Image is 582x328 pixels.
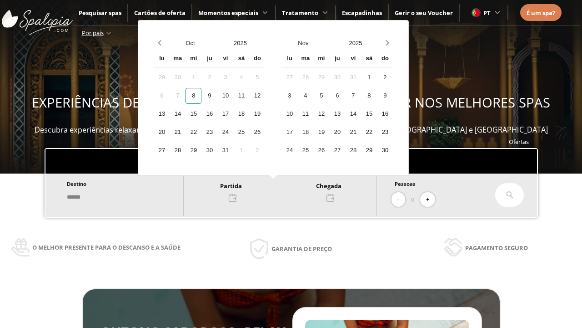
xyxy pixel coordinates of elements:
div: 16 [377,106,393,122]
a: Pesquisar spas [79,9,121,17]
div: 9 [201,88,217,104]
div: 10 [217,88,233,104]
div: 29 [361,143,377,159]
div: 1 [233,143,249,159]
div: 2 [377,70,393,86]
div: 25 [233,124,249,140]
button: Next month [381,35,393,51]
div: ju [329,51,345,67]
div: 26 [313,143,329,159]
a: É um spa? [527,8,555,18]
img: ImgLogoSpalopia.BvClDcEz.svg [2,1,73,36]
span: O melhor presente para o descanso e a saúde [32,242,181,252]
button: Open years overlay [215,35,265,51]
div: ju [201,51,217,67]
span: 0 [411,195,414,205]
button: Open months overlay [165,35,215,51]
div: 19 [313,124,329,140]
span: Destino [67,180,86,187]
div: 2 [249,143,265,159]
div: 5 [313,88,329,104]
div: vi [345,51,361,67]
a: Cartões de oferta [134,9,186,17]
div: 6 [154,88,170,104]
div: 14 [170,106,186,122]
div: Calendar days [154,70,265,159]
div: 8 [186,88,201,104]
div: 31 [217,143,233,159]
div: 19 [249,106,265,122]
div: 1 [361,70,377,86]
div: do [249,51,265,67]
div: 28 [170,143,186,159]
div: 23 [377,124,393,140]
div: 27 [329,143,345,159]
div: 29 [313,70,329,86]
div: 30 [201,143,217,159]
div: 28 [297,70,313,86]
div: 4 [297,88,313,104]
div: 7 [170,88,186,104]
div: do [377,51,393,67]
div: 15 [186,106,201,122]
span: É um spa? [527,9,555,17]
div: 27 [281,70,297,86]
span: EXPERIÊNCIAS DE BEM-ESTAR PARA OFERECER E APROVEITAR NOS MELHORES SPAS [32,93,550,112]
div: 30 [377,143,393,159]
a: Escapadinhas [342,9,382,17]
div: 2 [201,70,217,86]
div: 24 [281,143,297,159]
div: 9 [377,88,393,104]
div: 12 [249,88,265,104]
div: 31 [345,70,361,86]
span: Pagamento seguro [465,243,528,253]
div: ma [297,51,313,67]
div: 13 [329,106,345,122]
div: 26 [249,124,265,140]
div: 15 [361,106,377,122]
div: 20 [329,124,345,140]
div: 17 [217,106,233,122]
button: Open years overlay [329,35,381,51]
div: 3 [281,88,297,104]
a: Gerir o seu Voucher [395,9,453,17]
div: 1 [186,70,201,86]
a: Ofertas [509,138,529,146]
div: Calendar wrapper [154,51,265,159]
span: Descubra experiências relaxantes, desfrute e ofereça momentos de bem-estar em mais de 400 spas em... [35,125,548,135]
div: Calendar wrapper [281,51,393,159]
div: 11 [233,88,249,104]
div: 11 [297,106,313,122]
div: 7 [345,88,361,104]
div: 5 [249,70,265,86]
div: 18 [233,106,249,122]
div: 22 [186,124,201,140]
div: Calendar days [281,70,393,159]
div: 22 [361,124,377,140]
div: 30 [329,70,345,86]
div: 4 [233,70,249,86]
div: 23 [201,124,217,140]
div: 24 [217,124,233,140]
div: 8 [361,88,377,104]
div: 13 [154,106,170,122]
div: lu [281,51,297,67]
div: 17 [281,124,297,140]
div: sá [361,51,377,67]
div: 6 [329,88,345,104]
span: Pessoas [395,180,416,187]
button: - [391,192,405,207]
div: 21 [345,124,361,140]
button: Previous month [154,35,165,51]
div: 20 [154,124,170,140]
div: 21 [170,124,186,140]
div: 18 [297,124,313,140]
div: 16 [201,106,217,122]
div: 29 [154,70,170,86]
div: 25 [297,143,313,159]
